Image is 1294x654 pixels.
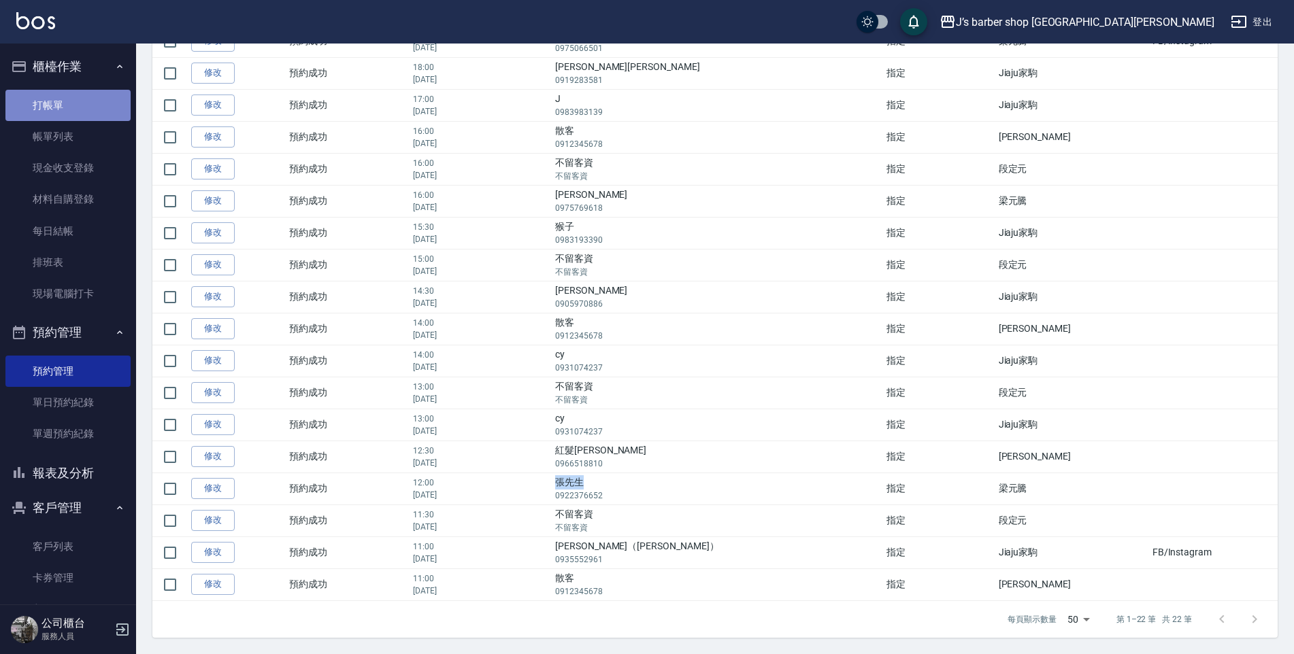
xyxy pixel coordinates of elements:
[413,137,548,150] p: [DATE]
[883,121,995,153] td: 指定
[995,377,1149,409] td: 段定元
[5,49,131,84] button: 櫃檯作業
[286,536,410,568] td: 預約成功
[995,153,1149,185] td: 段定元
[191,286,235,307] a: 修改
[5,593,131,625] a: 入金管理
[42,630,111,642] p: 服務人員
[413,393,548,405] p: [DATE]
[413,477,548,489] p: 12:00
[552,472,883,504] td: 張先生
[16,12,55,29] img: Logo
[552,313,883,345] td: 散客
[5,216,131,247] a: 每日結帳
[995,89,1149,121] td: Jiaju家駒
[191,126,235,148] a: 修改
[413,445,548,457] p: 12:30
[555,202,880,214] p: 0975769618
[413,125,548,137] p: 16:00
[191,94,235,116] a: 修改
[413,540,548,553] p: 11:00
[552,217,883,249] td: 猴子
[413,233,548,245] p: [DATE]
[5,90,131,121] a: 打帳單
[883,281,995,313] td: 指定
[5,278,131,309] a: 現場電腦打卡
[555,426,880,438] p: 0931074237
[286,313,410,345] td: 預約成功
[552,249,883,281] td: 不留客資
[191,222,235,243] a: 修改
[555,458,880,470] p: 0966518810
[286,217,410,249] td: 預約成功
[934,8,1220,36] button: J’s barber shop [GEOGRAPHIC_DATA][PERSON_NAME]
[42,617,111,630] h5: 公司櫃台
[286,89,410,121] td: 預約成功
[413,329,548,341] p: [DATE]
[5,152,131,184] a: 現金收支登錄
[552,89,883,121] td: J
[286,409,410,441] td: 預約成功
[555,394,880,406] p: 不留客資
[413,457,548,469] p: [DATE]
[5,356,131,387] a: 預約管理
[555,266,880,278] p: 不留客資
[5,184,131,215] a: 材料自購登錄
[555,553,880,566] p: 0935552961
[286,441,410,472] td: 預約成功
[413,265,548,277] p: [DATE]
[1225,10,1278,35] button: 登出
[552,504,883,536] td: 不留客資
[5,455,131,491] button: 報表及分析
[191,574,235,595] a: 修改
[286,568,410,600] td: 預約成功
[191,510,235,531] a: 修改
[552,281,883,313] td: [PERSON_NAME]
[555,74,880,86] p: 0919283581
[1149,536,1278,568] td: FB/Instagram
[413,509,548,521] p: 11:30
[883,185,995,217] td: 指定
[552,57,883,89] td: [PERSON_NAME][PERSON_NAME]
[995,441,1149,472] td: [PERSON_NAME]
[1116,613,1192,625] p: 第 1–22 筆 共 22 筆
[995,472,1149,504] td: 梁元騰
[555,42,880,54] p: 0975066501
[413,285,548,297] p: 14:30
[413,553,548,565] p: [DATE]
[995,313,1149,345] td: [PERSON_NAME]
[191,158,235,179] a: 修改
[413,361,548,373] p: [DATE]
[191,542,235,563] a: 修改
[883,345,995,377] td: 指定
[413,201,548,213] p: [DATE]
[995,121,1149,153] td: [PERSON_NAME]
[995,568,1149,600] td: [PERSON_NAME]
[413,521,548,533] p: [DATE]
[555,106,880,118] p: 0983983139
[883,568,995,600] td: 指定
[555,362,880,374] p: 0931074237
[286,472,410,504] td: 預約成功
[883,409,995,441] td: 指定
[286,185,410,217] td: 預約成功
[883,217,995,249] td: 指定
[191,478,235,499] a: 修改
[5,490,131,526] button: 客戶管理
[552,568,883,600] td: 散客
[555,234,880,246] p: 0983193390
[413,489,548,501] p: [DATE]
[413,585,548,597] p: [DATE]
[555,138,880,150] p: 0912345678
[413,413,548,425] p: 13:00
[883,536,995,568] td: 指定
[552,345,883,377] td: cy
[555,170,880,182] p: 不留客資
[552,536,883,568] td: [PERSON_NAME]（[PERSON_NAME]）
[286,281,410,313] td: 預約成功
[413,93,548,105] p: 17:00
[286,153,410,185] td: 預約成功
[413,253,548,265] p: 15:00
[883,472,995,504] td: 指定
[191,318,235,339] a: 修改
